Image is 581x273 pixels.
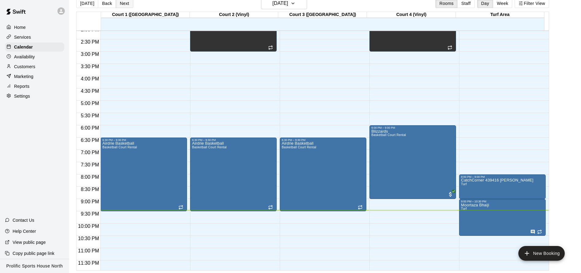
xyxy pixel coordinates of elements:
p: Home [14,24,26,30]
p: Calendar [14,44,33,50]
div: 6:30 PM – 9:30 PM [102,138,185,142]
p: Help Center [13,228,36,234]
span: Recurring event [178,205,183,210]
svg: Has notes [530,229,535,234]
span: 7:30 PM [79,162,101,167]
div: 9:00 PM – 10:30 PM [461,200,544,203]
span: 4:00 PM [79,76,101,81]
span: Recurring event [268,205,273,210]
div: 6:30 PM – 9:30 PM: Airdrie Basketball [190,138,277,211]
span: 9:00 PM [79,199,101,204]
span: Recurring event [537,229,542,234]
a: Services [5,33,64,42]
div: 6:30 PM – 9:30 PM [282,138,365,142]
div: Court 3 ([GEOGRAPHIC_DATA]) [278,12,367,18]
span: Basketball Court Rental [371,133,406,137]
p: View public page [13,239,46,245]
p: Availability [14,54,35,60]
div: 9:00 PM – 10:30 PM: Moortaza Bhaiji [459,199,546,236]
span: Recurring event [268,45,273,50]
span: 3:30 PM [79,64,101,69]
p: Contact Us [13,217,34,223]
div: Turf Area [456,12,544,18]
p: Reports [14,83,29,89]
a: Home [5,23,64,32]
a: Calendar [5,42,64,52]
p: Services [14,34,31,40]
span: 8:30 PM [79,187,101,192]
div: 6:00 PM – 9:00 PM [371,126,454,129]
p: Prolific Sports House North [6,263,63,269]
a: Customers [5,62,64,71]
p: Customers [14,64,35,70]
div: Court 1 ([GEOGRAPHIC_DATA]) [101,12,190,18]
div: 6:30 PM – 9:30 PM [192,138,275,142]
button: add [518,246,565,261]
div: 8:00 PM – 9:00 PM: CatchCorner 439416 Andres Millan [459,174,546,199]
div: 6:30 PM – 9:30 PM: Airdrie Basketball [100,138,187,211]
span: Turf [461,207,467,210]
div: Court 4 (Vinyl) [367,12,456,18]
span: 7:00 PM [79,150,101,155]
p: Marketing [14,73,33,80]
span: 4:30 PM [79,88,101,94]
span: Recurring event [447,45,452,50]
span: Basketball Court Rental [282,146,316,149]
span: 5:30 PM [79,113,101,118]
span: 6:00 PM [79,125,101,131]
span: 6:30 PM [79,138,101,143]
div: Court 2 (Vinyl) [190,12,279,18]
span: 11:00 PM [76,248,100,253]
div: 6:30 PM – 9:30 PM: Airdrie Basketball [280,138,366,211]
span: 9:30 PM [79,211,101,216]
span: All customers have paid [447,191,454,197]
span: 8:00 PM [79,174,101,180]
a: Settings [5,92,64,101]
span: Basketball Court Rental [102,146,137,149]
span: 11:30 PM [76,260,100,266]
span: 2:30 PM [79,39,101,45]
span: 10:00 PM [76,224,100,229]
span: 10:30 PM [76,236,100,241]
a: Reports [5,82,64,91]
a: Marketing [5,72,64,81]
p: Copy public page link [13,250,54,256]
div: 8:00 PM – 9:00 PM [461,175,544,178]
span: 5:00 PM [79,101,101,106]
span: Turf [461,182,467,186]
span: Basketball Court Rental [192,146,227,149]
span: 3:00 PM [79,52,101,57]
div: 6:00 PM – 9:00 PM: Blizzards [369,125,456,199]
a: Availability [5,52,64,61]
span: Recurring event [358,205,363,210]
p: Settings [14,93,30,99]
